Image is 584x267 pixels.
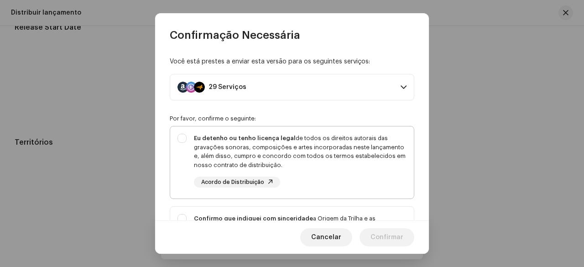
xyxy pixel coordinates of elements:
p-togglebutton: Eu detenho ou tenho licença legalde todos os direitos autorais das gravações sonoras, composições... [170,126,414,199]
span: Acordo de Distribuição [201,179,264,185]
span: Confirmar [370,228,403,246]
div: Você está prestes a enviar esta versão para os seguintes serviços: [170,57,414,67]
div: 29 Serviços [209,84,246,91]
button: Confirmar [360,228,414,246]
div: a Origem da Trilha e as Propriedades da Trilha que se aplicam a cada uma das minhas trilhas para ... [194,214,407,259]
p-accordion-header: 29 Serviços [170,74,414,100]
span: Confirmação Necessária [170,28,300,42]
span: Cancelar [311,228,341,246]
strong: Confirmo que indiquei com sinceridade [194,215,313,221]
strong: Eu detenho ou tenho licença legal [194,135,296,141]
div: Por favor, confirme o seguinte: [170,115,414,122]
div: de todos os direitos autorais das gravações sonoras, composições e artes incorporadas neste lança... [194,134,407,169]
button: Cancelar [300,228,352,246]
